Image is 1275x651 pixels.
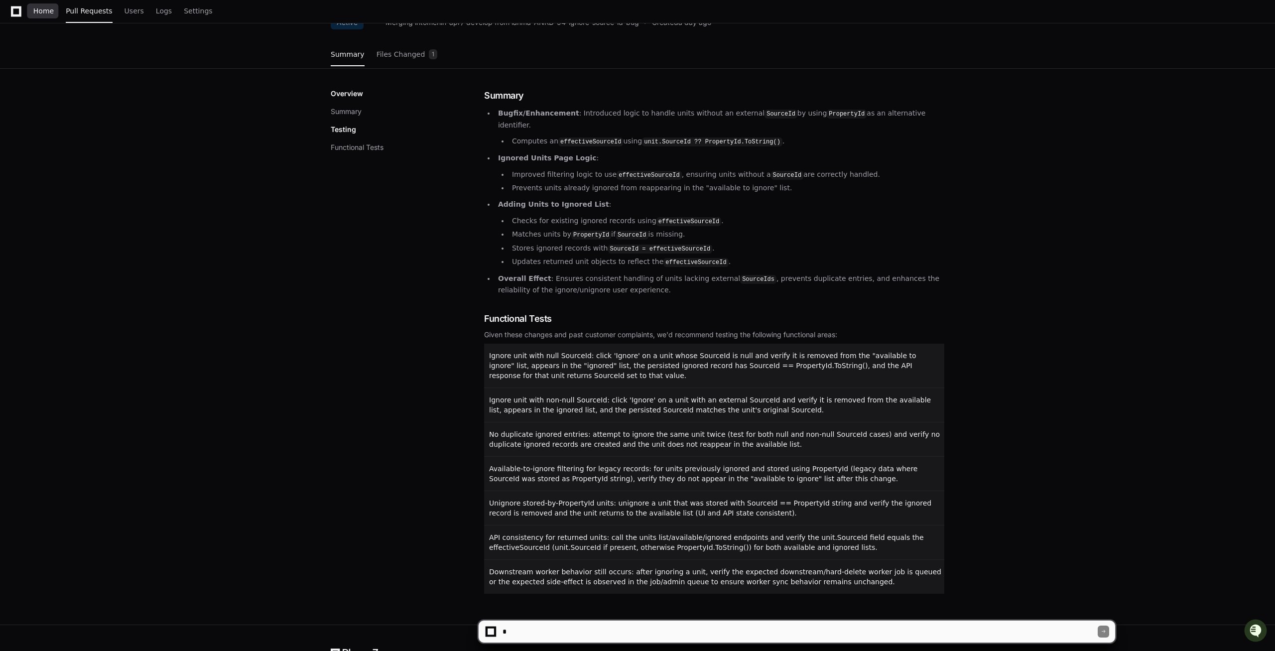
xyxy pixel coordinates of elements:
[1243,618,1270,645] iframe: Open customer support
[33,8,54,14] span: Home
[484,330,944,340] div: Given these changes and past customer complaints, we'd recommend testing the following functional...
[740,275,776,284] code: SourceIds
[10,10,30,30] img: PlayerZero
[616,231,648,240] code: SourceId
[827,110,867,119] code: PropertyId
[489,465,917,483] span: Available-to-ignore filtering for legacy records: for units previously ignored and stored using P...
[498,199,944,210] p: :
[429,49,437,59] span: 1
[489,352,916,380] span: Ignore unit with null SourceId: click 'Ignore' on a unit whose SourceId is null and verify it is ...
[331,51,365,57] span: Summary
[617,171,681,180] code: effectiveSourceId
[498,200,609,208] strong: Adding Units to Ignored List
[498,109,579,117] strong: Bugfix/Enhancement
[70,104,121,112] a: Powered byPylon
[765,110,797,119] code: SourceId
[571,231,611,240] code: PropertyId
[509,135,944,147] li: Computes an using .
[498,273,944,296] p: : Ensures consistent handling of units lacking external , prevents duplicate entries, and enhance...
[484,89,944,103] h1: Summary
[125,8,144,14] span: Users
[642,137,782,146] code: unit.SourceId ?? PropertyId.ToString()
[509,215,944,227] li: Checks for existing ignored records using .
[489,533,924,551] span: API consistency for returned units: call the units list/available/ignored endpoints and verify th...
[331,89,363,99] p: Overview
[498,154,597,162] strong: Ignored Units Page Logic
[498,274,551,282] strong: Overall Effect
[66,8,112,14] span: Pull Requests
[489,568,941,586] span: Downstream worker behavior still occurs: after ignoring a unit, verify the expected downstream/ha...
[169,77,181,89] button: Start new chat
[484,312,552,326] span: Functional Tests
[10,40,181,56] div: Welcome
[498,152,944,164] p: :
[509,229,944,241] li: Matches units by if is missing.
[184,8,212,14] span: Settings
[558,137,623,146] code: effectiveSourceId
[498,108,944,130] p: : Introduced logic to handle units without an external by using as an alternative identifier.
[509,256,944,268] li: Updates returned unit objects to reflect the .
[34,74,163,84] div: Start new chat
[10,74,28,92] img: 1756235613930-3d25f9e4-fa56-45dd-b3ad-e072dfbd1548
[663,258,728,267] code: effectiveSourceId
[331,125,356,134] p: Testing
[156,8,172,14] span: Logs
[331,107,362,117] button: Summary
[377,51,425,57] span: Files Changed
[771,171,804,180] code: SourceId
[489,396,931,414] span: Ignore unit with non-null SourceId: click 'Ignore' on a unit with an external SourceId and verify...
[509,169,944,181] li: Improved filtering logic to use , ensuring units without a are correctly handled.
[331,142,383,152] button: Functional Tests
[656,217,721,226] code: effectiveSourceId
[509,243,944,255] li: Stores ignored records with .
[34,84,126,92] div: We're available if you need us!
[99,105,121,112] span: Pylon
[509,182,944,194] li: Prevents units already ignored from reappearing in the "available to ignore" list.
[489,430,940,448] span: No duplicate ignored entries: attempt to ignore the same unit twice (test for both null and non-n...
[608,245,713,254] code: SourceId = effectiveSourceId
[489,499,931,517] span: Unignore stored-by-PropertyId units: unignore a unit that was stored with SourceId == PropertyId ...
